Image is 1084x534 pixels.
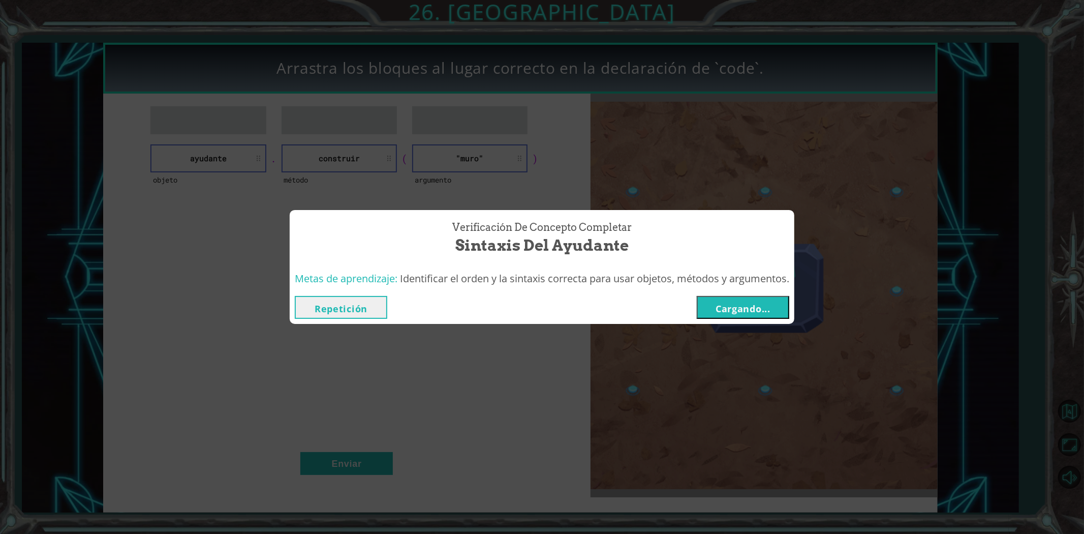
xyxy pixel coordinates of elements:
button: Cargando... [697,296,789,319]
font: Verificación de Concepto Completar [452,221,632,233]
font: Identificar el orden y la sintaxis correcta para usar objetos, métodos y argumentos. [400,272,789,285]
button: Repetición [295,296,387,319]
font: Sintaxis del Ayudante [455,236,629,254]
font: Cargando... [716,303,770,315]
font: Repetición [315,303,367,315]
font: Metas de aprendizaje: [295,272,397,285]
